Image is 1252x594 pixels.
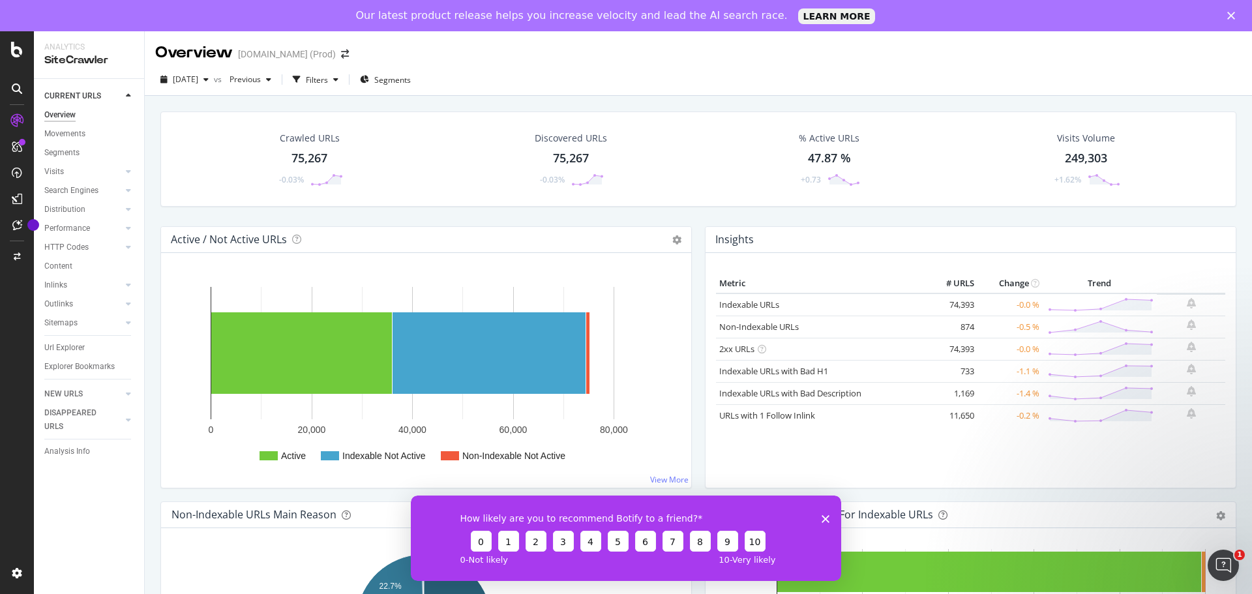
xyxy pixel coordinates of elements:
[44,278,122,292] a: Inlinks
[44,260,135,273] a: Content
[171,274,676,477] div: A chart.
[716,274,925,293] th: Metric
[1187,298,1196,308] div: bell-plus
[306,74,328,85] div: Filters
[44,241,122,254] a: HTTP Codes
[44,360,135,374] a: Explorer Bookmarks
[280,132,340,145] div: Crawled URLs
[977,316,1043,338] td: -0.5 %
[540,174,565,185] div: -0.03%
[44,316,122,330] a: Sitemaps
[925,316,977,338] td: 874
[44,203,85,216] div: Distribution
[224,69,276,90] button: Previous
[719,299,779,310] a: Indexable URLs
[808,150,851,167] div: 47.87 %
[925,404,977,426] td: 11,650
[977,360,1043,382] td: -1.1 %
[44,146,80,160] div: Segments
[173,74,198,85] span: 2025 Aug. 27th
[44,278,67,292] div: Inlinks
[1187,342,1196,352] div: bell-plus
[27,219,39,231] div: Tooltip anchor
[462,451,565,461] text: Non-Indexable Not Active
[1054,174,1081,185] div: +1.62%
[798,8,876,24] a: LEARN MORE
[44,165,64,179] div: Visits
[44,89,122,103] a: CURRENT URLS
[1187,319,1196,330] div: bell-plus
[1216,511,1225,520] div: gear
[1187,364,1196,374] div: bell-plus
[224,74,261,85] span: Previous
[44,127,135,141] a: Movements
[801,174,821,185] div: +0.73
[44,406,122,434] a: DISAPPEARED URLS
[44,53,134,68] div: SiteCrawler
[279,174,304,185] div: -0.03%
[44,387,83,401] div: NEW URLS
[214,74,224,85] span: vs
[977,293,1043,316] td: -0.0 %
[44,108,135,122] a: Overview
[1065,150,1107,167] div: 249,303
[341,50,349,59] div: arrow-right-arrow-left
[171,231,287,248] h4: Active / Not Active URLs
[44,165,122,179] a: Visits
[925,338,977,360] td: 74,393
[719,387,861,399] a: Indexable URLs with Bad Description
[44,203,122,216] a: Distribution
[44,222,90,235] div: Performance
[719,343,754,355] a: 2xx URLs
[44,297,73,311] div: Outlinks
[1187,386,1196,396] div: bell-plus
[44,445,90,458] div: Analysis Info
[44,184,98,198] div: Search Engines
[977,404,1043,426] td: -0.2 %
[499,424,528,435] text: 60,000
[44,89,101,103] div: CURRENT URLS
[719,409,815,421] a: URLs with 1 Follow Inlink
[925,382,977,404] td: 1,169
[356,9,788,22] div: Our latest product release helps you increase velocity and lead the AI search race.
[535,132,607,145] div: Discovered URLs
[44,360,115,374] div: Explorer Bookmarks
[44,184,122,198] a: Search Engines
[44,146,135,160] a: Segments
[715,231,754,248] h4: Insights
[44,341,85,355] div: Url Explorer
[44,222,122,235] a: Performance
[355,69,416,90] button: Segments
[298,424,326,435] text: 20,000
[1208,550,1239,581] iframe: Intercom live chat
[44,297,122,311] a: Outlinks
[925,293,977,316] td: 74,393
[1187,408,1196,419] div: bell-plus
[374,74,411,85] span: Segments
[44,127,85,141] div: Movements
[1234,550,1245,560] span: 1
[291,150,327,167] div: 75,267
[600,424,628,435] text: 80,000
[380,582,402,591] text: 22.7%
[44,42,134,53] div: Analytics
[977,382,1043,404] td: -1.4 %
[44,341,135,355] a: Url Explorer
[1057,132,1115,145] div: Visits Volume
[925,274,977,293] th: # URLS
[719,321,799,333] a: Non-Indexable URLs
[398,424,426,435] text: 40,000
[650,474,689,485] a: View More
